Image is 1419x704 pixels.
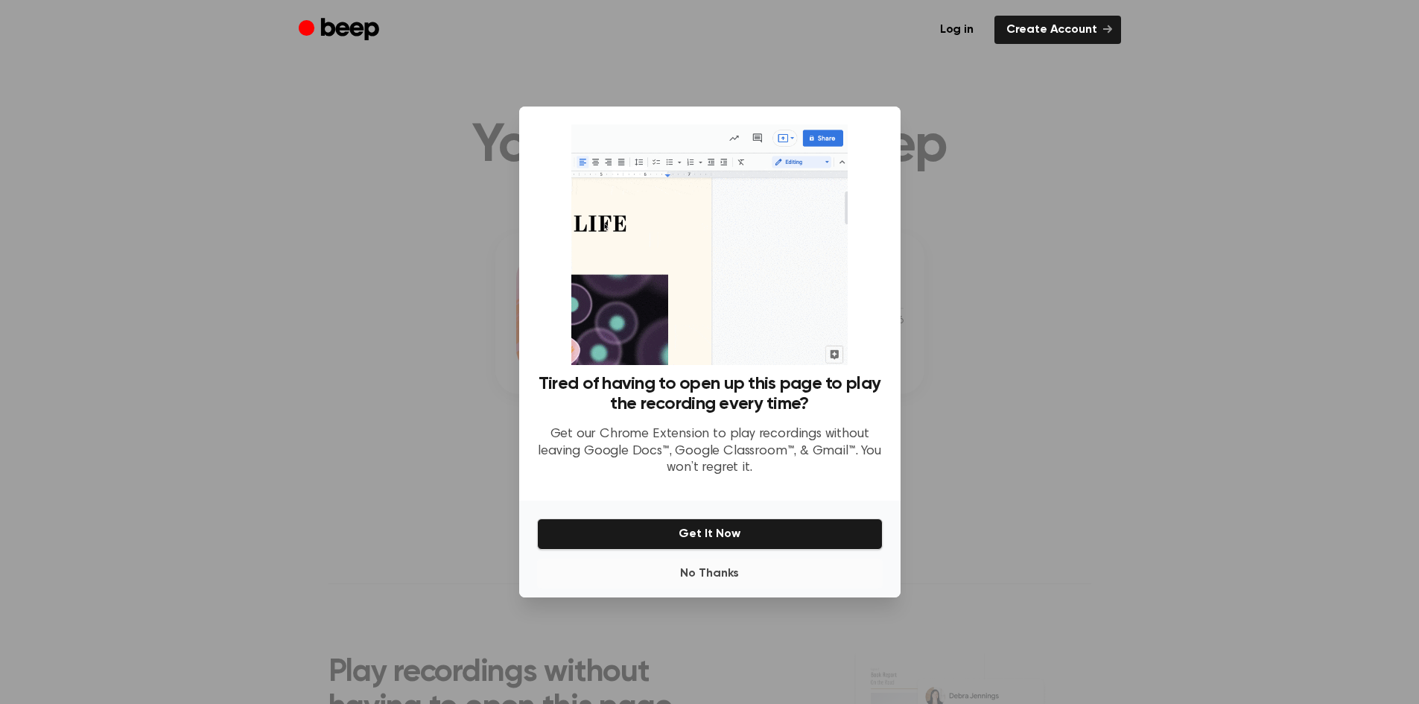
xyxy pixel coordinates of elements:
button: Get It Now [537,519,883,550]
a: Beep [299,16,383,45]
a: Log in [928,16,985,44]
a: Create Account [994,16,1121,44]
h3: Tired of having to open up this page to play the recording every time? [537,374,883,414]
p: Get our Chrome Extension to play recordings without leaving Google Docs™, Google Classroom™, & Gm... [537,426,883,477]
img: Beep extension in action [571,124,848,365]
button: No Thanks [537,559,883,589]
